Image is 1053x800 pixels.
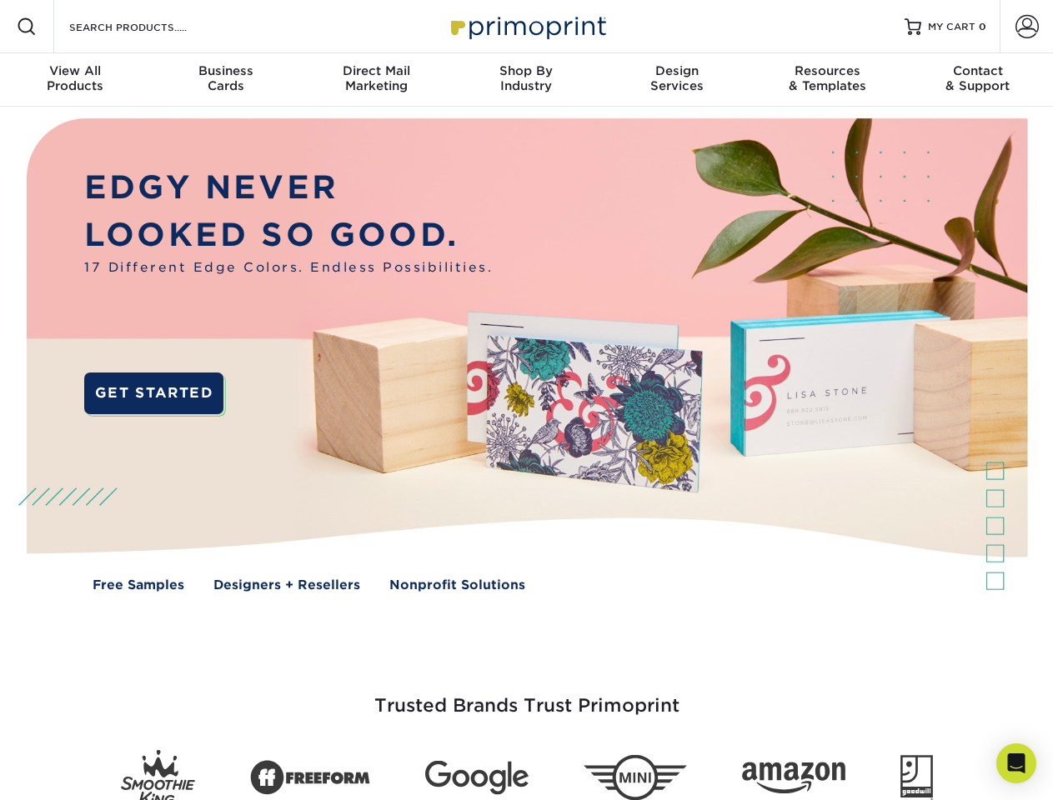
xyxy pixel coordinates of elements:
span: Design [602,63,752,78]
div: Services [602,63,752,93]
a: Free Samples [93,576,184,595]
a: Nonprofit Solutions [389,576,525,595]
h3: Trusted Brands Trust Primoprint [39,655,1015,737]
span: 17 Different Edge Colors. Endless Possibilities. [84,258,493,277]
p: EDGY NEVER [84,164,493,212]
span: Direct Mail [301,63,451,78]
a: Shop ByIndustry [451,53,601,107]
span: Shop By [451,63,601,78]
a: GET STARTED [84,372,223,414]
div: Marketing [301,63,451,93]
input: SEARCH PRODUCTS..... [68,17,230,37]
span: Resources [752,63,902,78]
div: & Support [903,63,1053,93]
span: MY CART [928,20,975,34]
div: Industry [451,63,601,93]
span: 0 [979,21,986,32]
iframe: Google Customer Reviews [4,749,142,794]
a: Direct MailMarketing [301,53,451,107]
div: Cards [150,63,300,93]
p: LOOKED SO GOOD. [84,212,493,259]
span: Business [150,63,300,78]
div: Open Intercom Messenger [996,743,1036,783]
a: BusinessCards [150,53,300,107]
img: Primoprint [444,8,610,44]
img: Google [425,761,529,795]
img: Amazon [742,762,845,794]
div: & Templates [752,63,902,93]
span: Contact [903,63,1053,78]
a: Contact& Support [903,53,1053,107]
a: Resources& Templates [752,53,902,107]
img: Goodwill [900,755,933,800]
a: DesignServices [602,53,752,107]
a: Designers + Resellers [213,576,360,595]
